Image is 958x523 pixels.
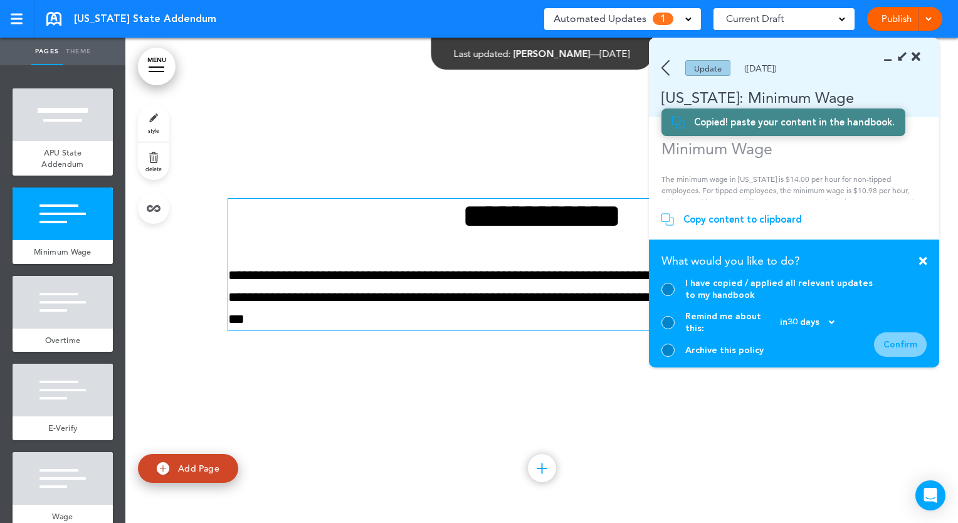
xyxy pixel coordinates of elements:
[138,104,169,142] a: style
[13,329,113,352] a: Overtime
[13,141,113,176] a: APU State Addendum
[694,116,895,129] div: Copied! paste your content in the handbook.
[34,246,92,257] span: Minimum Wage
[13,416,113,440] a: E-Verify
[685,60,730,76] div: Update
[13,240,113,264] a: Minimum Wage
[157,462,169,475] img: add.svg
[685,344,764,356] div: Archive this policy
[744,64,777,73] div: ([DATE])
[661,174,918,219] p: The minimum wage in [US_STATE] is $14.00 per hour for non-tipped employees. For tipped employees,...
[685,310,780,334] span: Remind me about this:
[41,147,83,169] span: APU State Addendum
[138,48,176,85] a: MENU
[672,116,685,129] img: copy.svg
[31,38,63,65] a: Pages
[653,13,673,25] span: 1
[138,142,169,180] a: delete
[915,480,945,510] div: Open Intercom Messenger
[780,318,834,327] div: in
[63,38,94,65] a: Theme
[48,423,77,433] span: E-Verify
[454,48,511,60] span: Last updated:
[726,10,784,28] span: Current Draft
[148,127,159,134] span: style
[74,12,216,26] span: [US_STATE] State Addendum
[661,250,927,277] div: What would you like to do?
[661,139,918,158] h1: Minimum Wage
[145,165,162,172] span: delete
[138,454,238,483] a: Add Page
[661,213,674,226] img: copy.svg
[649,87,903,108] div: [US_STATE]: Minimum Wage
[178,463,219,474] span: Add Page
[787,318,819,327] span: 30 days
[683,213,802,226] div: Copy content to clipboard
[876,7,916,31] a: Publish
[661,60,670,76] img: back.svg
[554,10,646,28] span: Automated Updates
[685,277,874,301] div: I have copied / applied all relevant updates to my handbook
[600,48,630,60] span: [DATE]
[45,335,80,346] span: Overtime
[513,48,591,60] span: [PERSON_NAME]
[454,49,630,58] div: —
